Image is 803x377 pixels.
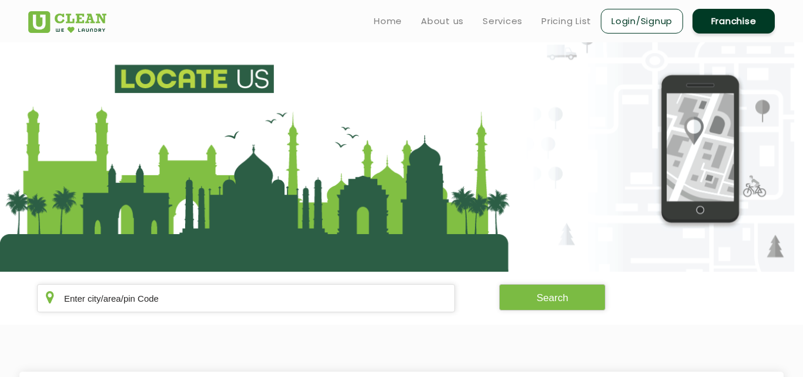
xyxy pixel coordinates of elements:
[692,9,775,34] a: Franchise
[541,14,591,28] a: Pricing List
[483,14,523,28] a: Services
[37,284,455,312] input: Enter city/area/pin Code
[601,9,683,34] a: Login/Signup
[28,11,106,33] img: UClean Laundry and Dry Cleaning
[374,14,402,28] a: Home
[499,284,606,311] button: Search
[421,14,464,28] a: About us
